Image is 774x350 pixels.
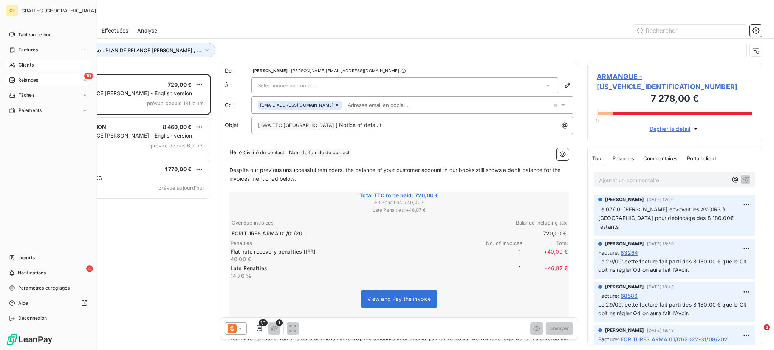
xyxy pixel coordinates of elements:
[367,296,431,302] span: View and Pay the invoice
[86,265,93,272] span: 4
[596,118,599,124] span: 0
[137,27,157,34] span: Analyse
[258,82,315,88] span: Sélectionner un contact
[54,43,215,57] button: Plan de relance : PLAN DE RELANCE [PERSON_NAME] , ...
[231,240,477,246] span: Penalties
[276,319,283,326] span: 1
[621,335,728,343] span: ECRITURES ARMA 01/01/2022-31/08/202
[231,256,474,263] p: 40,00 €
[597,71,752,92] span: ARMANGUE - [US_VEHICLE_IDENTIFICATION_NUMBER]
[102,27,128,34] span: Effectuées
[231,265,474,272] p: Late Penalties
[165,166,192,172] span: 1 770,00 €
[65,47,201,53] span: Plan de relance : PLAN DE RELANCE [PERSON_NAME] , ...
[336,122,382,128] span: ] Notice of default
[163,124,192,130] span: 8 460,00 €
[231,248,474,256] p: Flat-rate recovery penalties (IFR)
[605,196,644,203] span: [PERSON_NAME]
[399,219,567,227] th: Balance including tax
[621,249,638,257] span: 83264
[18,254,35,261] span: Imports
[647,197,674,202] span: [DATE] 12:29
[151,142,204,149] span: prévue depuis 6 jours
[225,67,251,74] span: De :
[158,185,204,191] span: prévue aujourd’hui
[546,322,573,335] button: Envoyer
[259,319,268,326] span: 1/1
[6,333,53,345] img: Logo LeanPay
[229,167,562,182] span: Despite our previous unsuccessful reminders, the balance of your customer account in our books st...
[598,249,619,257] span: Facture :
[225,101,251,109] label: Cc :
[597,92,752,107] h3: 7 278,00 €
[253,68,288,73] span: [PERSON_NAME]
[231,199,568,206] span: IFR Penalties : + 40,00 €
[18,269,46,276] span: Notifications
[18,77,38,84] span: Relances
[522,240,568,246] span: Total
[647,242,674,246] span: [DATE] 18:50
[231,207,568,214] span: Late Penalties : + 46,87 €
[633,25,747,37] input: Rechercher
[6,297,90,309] a: Aide
[399,229,567,238] td: 720,00 €
[647,124,702,133] button: Déplier le détail
[18,300,28,307] span: Aide
[477,240,522,246] span: No. of Invoices
[21,8,96,14] span: GRAITEC [GEOGRAPHIC_DATA]
[225,122,242,128] span: Objet :
[168,81,192,88] span: 720,00 €
[289,68,399,73] span: - [PERSON_NAME][EMAIL_ADDRESS][DOMAIN_NAME]
[225,82,251,89] label: À :
[764,324,770,330] span: 3
[592,155,604,161] span: Tout
[231,272,474,280] p: 14,76 %
[19,107,42,114] span: Paiements
[475,265,521,280] span: 1
[260,103,333,107] span: [EMAIL_ADDRESS][DOMAIN_NAME]
[613,155,634,161] span: Relances
[19,62,34,68] span: Clients
[605,240,644,247] span: [PERSON_NAME]
[522,265,568,280] span: + 46,87 €
[522,248,568,263] span: + 40,00 €
[84,73,93,79] span: 10
[260,121,335,130] span: GRAITEC [GEOGRAPHIC_DATA]
[18,315,47,322] span: Déconnexion
[650,125,691,133] span: Déplier le détail
[748,324,766,342] iframe: Intercom live chat
[242,149,286,157] span: Civilité du contact
[687,155,716,161] span: Portail client
[18,31,53,38] span: Tableau de bord
[147,100,204,106] span: prévue depuis 131 jours
[232,230,310,237] span: ECRITURES ARMA 01/01/2022-31/08/202
[475,248,521,263] span: 1
[231,219,399,227] th: Overdue invoices
[598,301,748,316] span: Le 29/09: cette facture fait parti des 8 180.00 € que le Clt doit ns régler Qd on aura fait l'Avoir.
[6,5,18,17] div: GF
[229,149,242,155] span: Hello
[345,99,432,111] input: Adresse email en copie ...
[54,90,192,96] span: PLAN DE RELANCE [PERSON_NAME] - English version
[647,328,674,333] span: [DATE] 18:49
[598,206,735,230] span: Le 07/10: [PERSON_NAME] envoyait les AVOIRS à [GEOGRAPHIC_DATA] pour déblocage des 8 180.00€ rest...
[598,335,619,343] span: Facture :
[288,149,351,157] span: Nom de famille du contact
[19,46,38,53] span: Factures
[54,132,192,139] span: PLAN DE RELANCE [PERSON_NAME] - English version
[605,283,644,290] span: [PERSON_NAME]
[647,285,674,289] span: [DATE] 18:49
[598,258,748,273] span: Le 29/09: cette facture fait parti des 8 180.00 € que le Clt doit ns régler Qd on aura fait l'Avoir.
[19,92,34,99] span: Tâches
[18,285,70,291] span: Paramètres et réglages
[258,122,260,128] span: [
[643,155,678,161] span: Commentaires
[605,327,644,334] span: [PERSON_NAME]
[621,292,638,300] span: 68586
[598,292,619,300] span: Facture :
[231,192,568,199] span: Total TTC to be paid: 720,00 €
